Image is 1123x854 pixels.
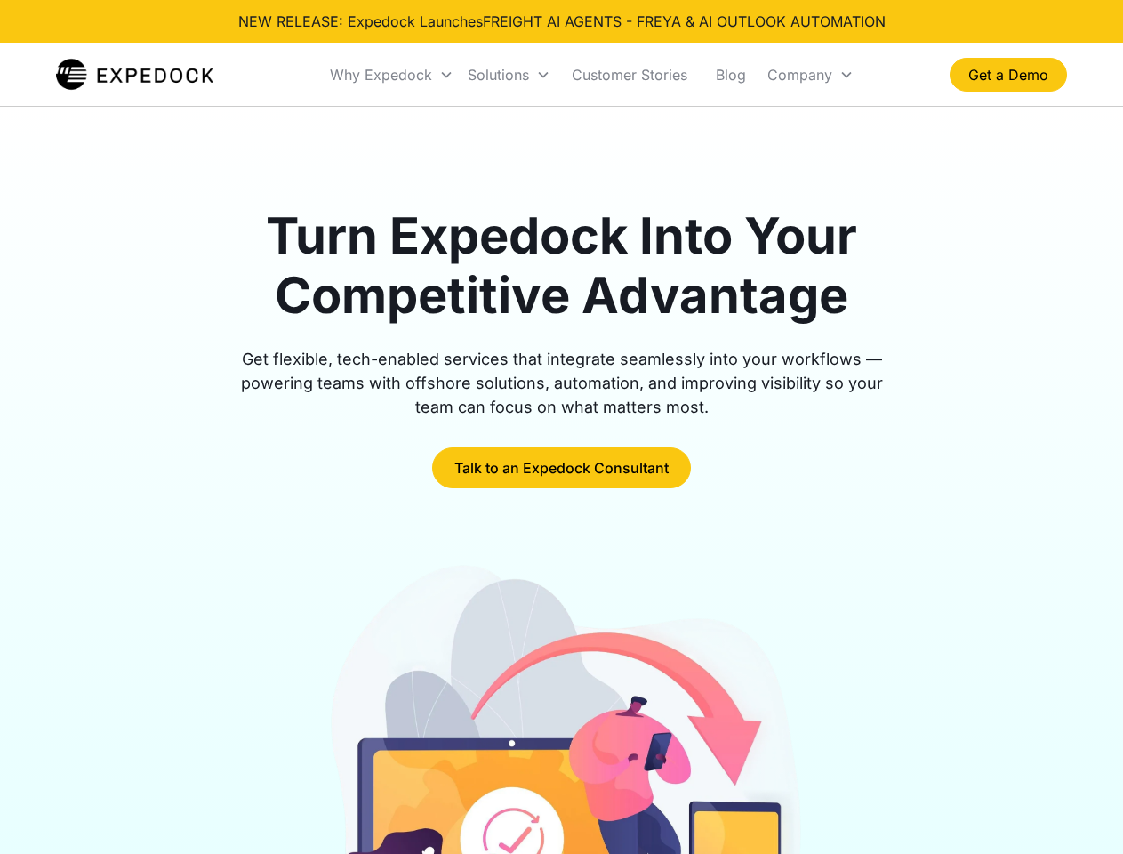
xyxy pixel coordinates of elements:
[330,66,432,84] div: Why Expedock
[1034,769,1123,854] iframe: Chat Widget
[323,44,461,105] div: Why Expedock
[432,447,691,488] a: Talk to an Expedock Consultant
[760,44,861,105] div: Company
[702,44,760,105] a: Blog
[557,44,702,105] a: Customer Stories
[221,206,903,326] h1: Turn Expedock Into Your Competitive Advantage
[238,11,886,32] div: NEW RELEASE: Expedock Launches
[468,66,529,84] div: Solutions
[221,347,903,419] div: Get flexible, tech-enabled services that integrate seamlessly into your workflows — powering team...
[950,58,1067,92] a: Get a Demo
[483,12,886,30] a: FREIGHT AI AGENTS - FREYA & AI OUTLOOK AUTOMATION
[767,66,832,84] div: Company
[56,57,213,93] img: Expedock Logo
[56,57,213,93] a: home
[461,44,557,105] div: Solutions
